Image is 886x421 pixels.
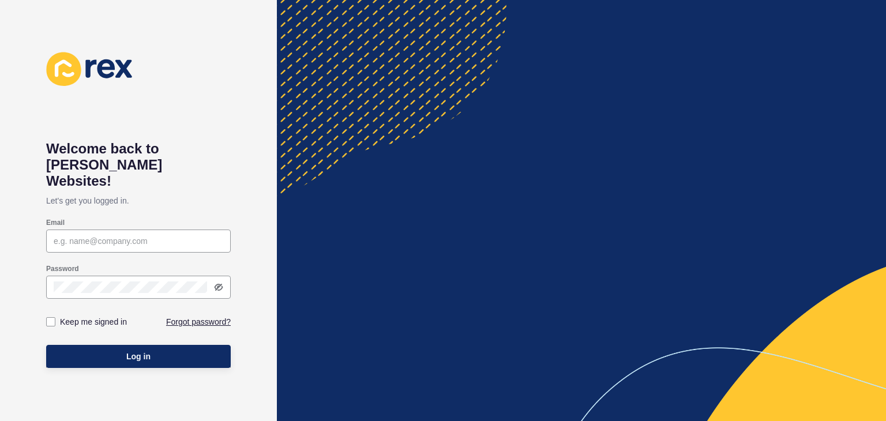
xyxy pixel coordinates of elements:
[166,316,231,328] a: Forgot password?
[60,316,127,328] label: Keep me signed in
[46,189,231,212] p: Let's get you logged in.
[46,264,79,273] label: Password
[126,351,151,362] span: Log in
[46,141,231,189] h1: Welcome back to [PERSON_NAME] Websites!
[46,345,231,368] button: Log in
[54,235,223,247] input: e.g. name@company.com
[46,218,65,227] label: Email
